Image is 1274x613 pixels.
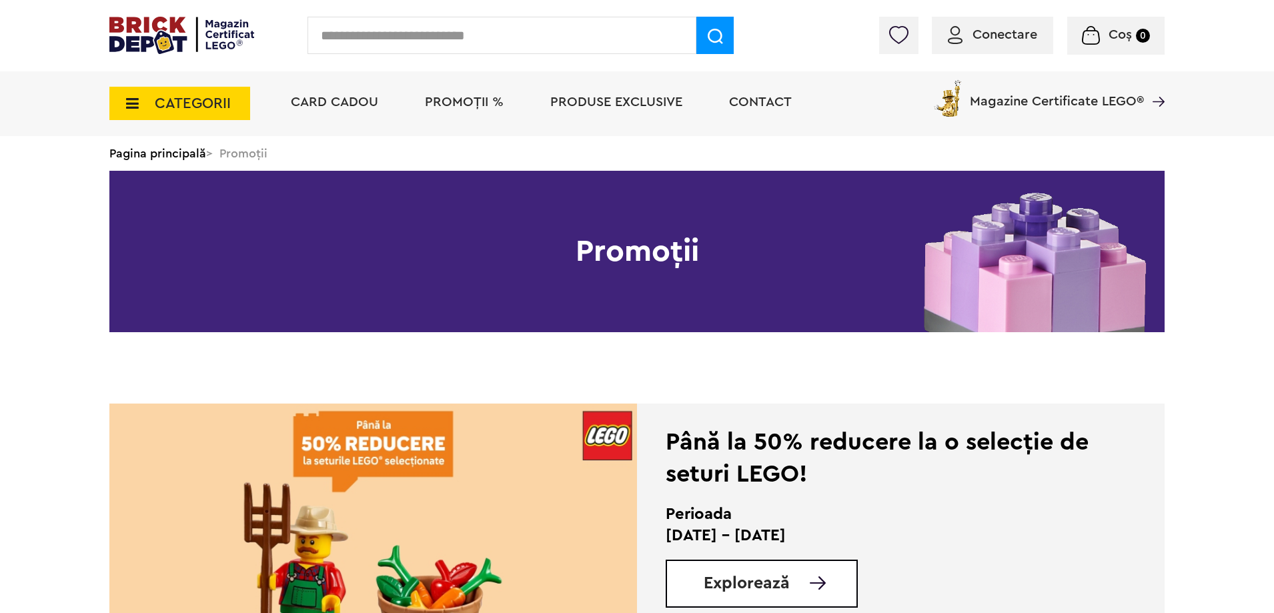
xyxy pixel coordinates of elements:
a: Produse exclusive [550,95,682,109]
span: Coș [1109,28,1132,41]
p: [DATE] - [DATE] [666,525,1099,546]
a: Pagina principală [109,147,206,159]
a: Card Cadou [291,95,378,109]
a: PROMOȚII % [425,95,504,109]
span: Explorează [704,575,790,592]
span: Conectare [973,28,1037,41]
a: Conectare [948,28,1037,41]
h1: Promoții [109,171,1165,332]
div: Până la 50% reducere la o selecție de seturi LEGO! [666,426,1099,490]
h2: Perioada [666,504,1099,525]
div: > Promoții [109,136,1165,171]
span: CATEGORII [155,96,231,111]
a: Magazine Certificate LEGO® [1144,77,1165,91]
a: Explorează [704,575,856,592]
a: Contact [729,95,792,109]
small: 0 [1136,29,1150,43]
span: Magazine Certificate LEGO® [970,77,1144,108]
